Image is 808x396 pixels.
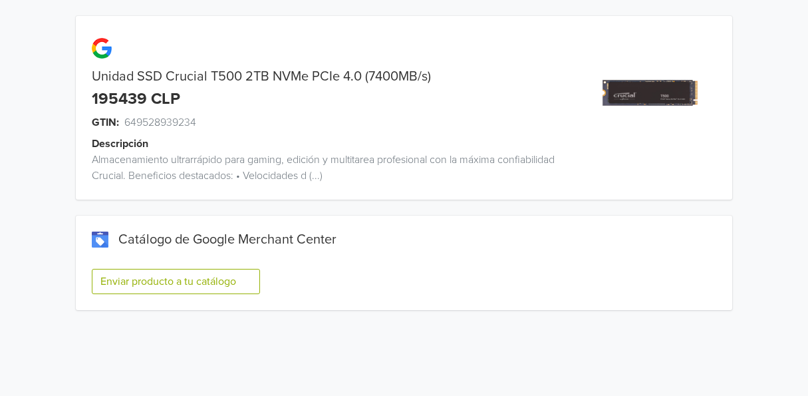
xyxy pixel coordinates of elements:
span: GTIN: [92,114,119,130]
div: Descripción [92,136,585,152]
div: Unidad SSD Crucial T500 2TB NVMe PCIe 4.0 (7400MB/s) [76,69,569,85]
button: Enviar producto a tu catálogo [92,269,260,294]
span: 649528939234 [124,114,196,130]
div: Catálogo de Google Merchant Center [92,232,717,248]
div: Almacenamiento ultrarrápido para gaming, edición y multitarea profesional con la máxima confiabil... [76,152,569,184]
div: 195439 CLP [92,90,180,109]
img: product_image [600,43,700,143]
